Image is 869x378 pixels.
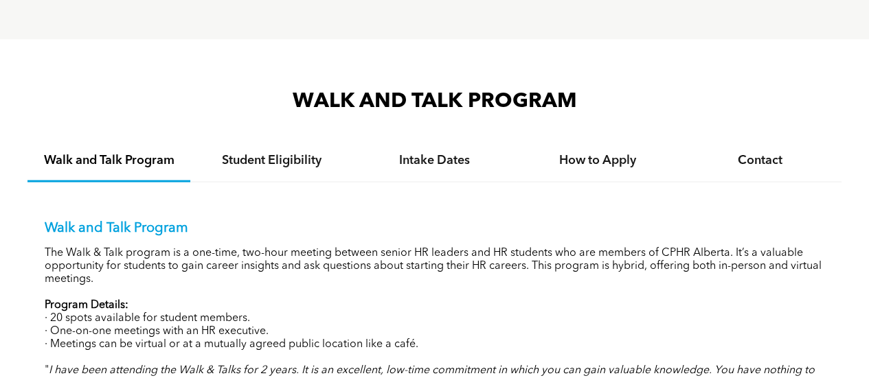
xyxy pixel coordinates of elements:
span: WALK AND TALK PROGRAM [293,91,577,111]
p: · One-on-one meetings with an HR executive. [45,324,824,338]
p: The Walk & Talk program is a one-time, two-hour meeting between senior HR leaders and HR students... [45,246,824,285]
h4: How to Apply [528,152,666,167]
p: · Meetings can be virtual or at a mutually agreed public location like a café. [45,338,824,351]
strong: Program Details: [45,299,128,310]
h4: Contact [691,152,829,167]
p: Walk and Talk Program [45,220,824,236]
h4: Student Eligibility [203,152,341,167]
h4: Walk and Talk Program [40,152,178,167]
h4: Intake Dates [365,152,504,167]
p: · 20 spots available for student members. [45,311,824,324]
